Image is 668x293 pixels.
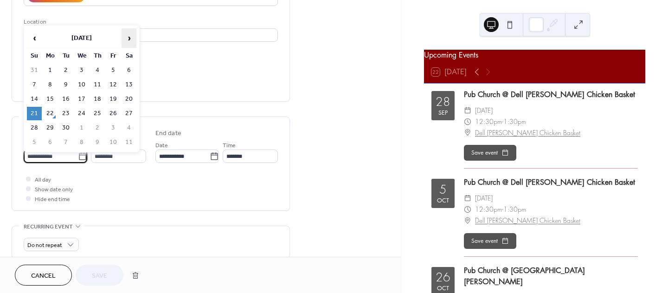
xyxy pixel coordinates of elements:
[106,78,121,91] td: 12
[464,127,471,138] div: ​
[106,49,121,63] th: Fr
[27,136,42,149] td: 5
[464,116,471,127] div: ​
[74,121,89,135] td: 1
[90,136,105,149] td: 9
[122,121,136,135] td: 4
[475,204,502,215] span: 12:30pm
[464,215,471,226] div: ​
[58,64,73,77] td: 2
[106,136,121,149] td: 10
[464,177,638,188] div: Pub Church @ Dell [PERSON_NAME] Chicken Basket
[106,121,121,135] td: 3
[74,49,89,63] th: We
[464,204,471,215] div: ​
[502,116,503,127] span: -
[31,271,56,281] span: Cancel
[27,64,42,77] td: 31
[122,49,136,63] th: Sa
[43,49,58,63] th: Mo
[464,105,471,116] div: ​
[122,136,136,149] td: 11
[27,29,41,47] span: ‹
[464,233,516,249] button: Save event
[74,64,89,77] td: 3
[58,92,73,106] td: 16
[223,141,236,150] span: Time
[27,107,42,120] td: 21
[122,107,136,120] td: 27
[35,195,70,204] span: Hide end time
[43,121,58,135] td: 29
[74,107,89,120] td: 24
[90,49,105,63] th: Th
[464,89,638,100] div: Pub Church @ Dell [PERSON_NAME] Chicken Basket
[15,265,72,286] button: Cancel
[106,107,121,120] td: 26
[436,272,450,283] div: 26
[438,110,448,116] div: Sep
[155,129,181,138] div: End date
[424,50,645,61] div: Upcoming Events
[27,92,42,106] td: 14
[122,78,136,91] td: 13
[437,197,449,203] div: Oct
[74,92,89,106] td: 17
[35,185,73,195] span: Show date only
[122,92,136,106] td: 20
[437,285,449,291] div: Oct
[439,184,447,195] div: 5
[27,240,62,251] span: Do not repeat
[90,64,105,77] td: 4
[43,78,58,91] td: 8
[27,121,42,135] td: 28
[90,121,105,135] td: 2
[24,17,276,27] div: Location
[90,92,105,106] td: 18
[122,29,136,47] span: ›
[24,222,73,232] span: Recurring event
[475,215,580,226] a: Dell [PERSON_NAME] Chicken Basket
[436,96,450,108] div: 28
[464,145,516,161] button: Save event
[475,127,580,138] a: Dell [PERSON_NAME] Chicken Basket
[464,193,471,204] div: ​
[58,136,73,149] td: 7
[58,78,73,91] td: 9
[464,265,638,287] div: Pub Church @ [GEOGRAPHIC_DATA][PERSON_NAME]
[43,28,121,48] th: [DATE]
[43,136,58,149] td: 6
[475,116,502,127] span: 12:30pm
[35,175,51,185] span: All day
[106,92,121,106] td: 19
[122,64,136,77] td: 6
[503,116,526,127] span: 1:30pm
[475,105,493,116] span: [DATE]
[90,78,105,91] td: 11
[27,49,42,63] th: Su
[43,92,58,106] td: 15
[43,64,58,77] td: 1
[58,49,73,63] th: Tu
[106,64,121,77] td: 5
[155,141,168,150] span: Date
[502,204,503,215] span: -
[90,107,105,120] td: 25
[27,78,42,91] td: 7
[74,136,89,149] td: 8
[475,193,493,204] span: [DATE]
[503,204,526,215] span: 1:30pm
[58,121,73,135] td: 30
[43,107,58,120] td: 22
[58,107,73,120] td: 23
[74,78,89,91] td: 10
